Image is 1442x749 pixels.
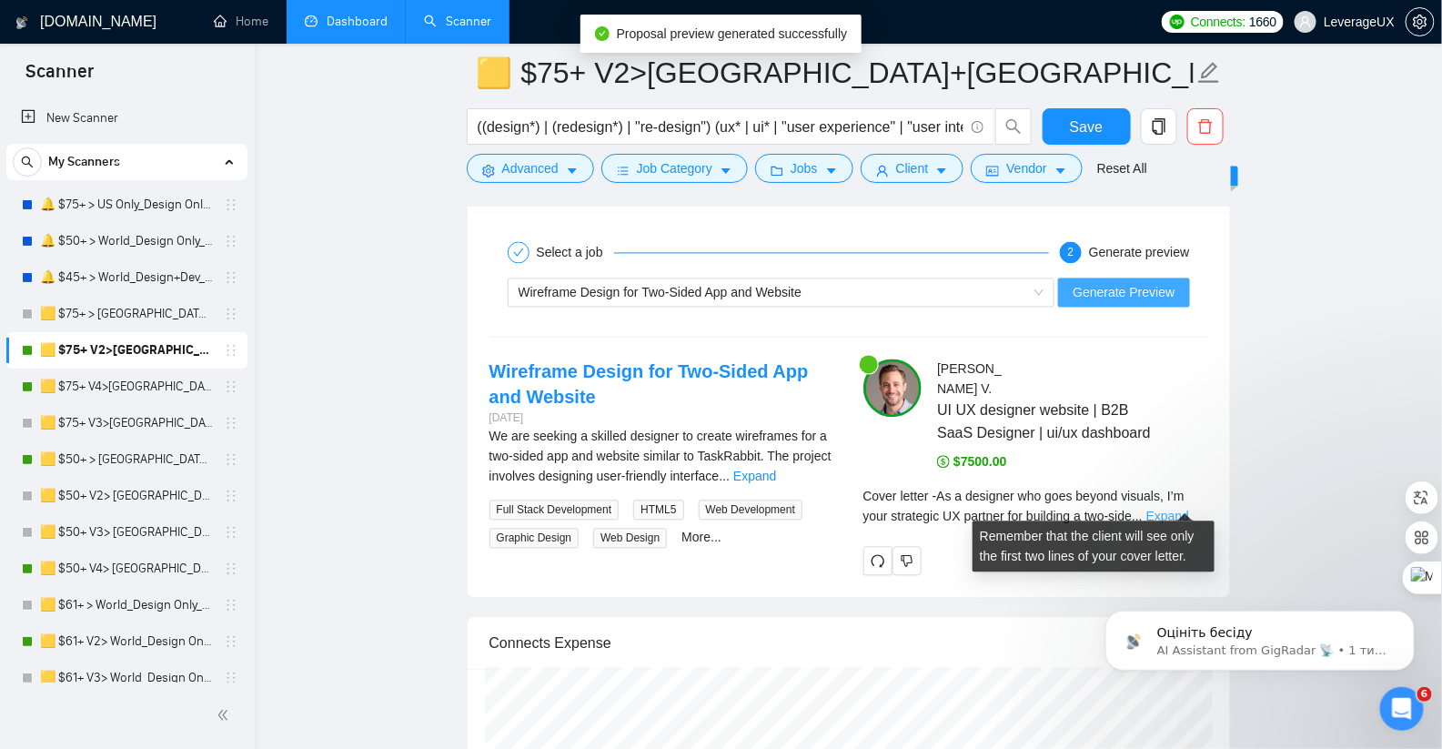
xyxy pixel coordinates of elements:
[863,547,892,576] button: redo
[40,478,213,514] a: 🟨 $50+ V2> [GEOGRAPHIC_DATA]+[GEOGRAPHIC_DATA] Only_Tony-UX/UI_General
[1132,510,1143,524] span: ...
[537,242,614,264] div: Select a job
[1073,283,1175,303] span: Generate Preview
[593,529,667,549] span: Web Design
[224,598,238,612] span: holder
[719,470,730,484] span: ...
[1249,12,1276,32] span: 1660
[6,100,247,137] li: New Scanner
[896,158,929,178] span: Client
[892,547,922,576] button: dislike
[733,470,776,484] a: Expand
[40,660,213,696] a: 🟨 $61+ V3> World_Design Only_Roman-UX/UI_General
[876,164,889,177] span: user
[224,343,238,358] span: holder
[601,154,748,183] button: barsJob Categorycaret-down
[986,164,999,177] span: idcard
[21,100,233,137] a: New Scanner
[699,501,803,521] span: Web Development
[1068,247,1074,259] span: 2
[48,144,120,180] span: My Scanners
[224,525,238,540] span: holder
[224,671,238,685] span: holder
[40,296,213,332] a: 🟨 $75+ > [GEOGRAPHIC_DATA]+[GEOGRAPHIC_DATA] Only_Tony-UX/UI_General
[1188,118,1223,135] span: delete
[489,501,620,521] span: Full Stack Development
[40,623,213,660] a: 🟨 $61+ V2> World_Design Only_Roman-UX/UI_General
[1141,108,1177,145] button: copy
[224,380,238,394] span: holder
[681,531,721,545] a: More...
[1417,687,1432,702] span: 6
[720,164,732,177] span: caret-down
[214,14,268,29] a: homeHome
[1406,7,1435,36] button: setting
[13,147,42,177] button: search
[863,359,922,418] img: c1ubs3Re8m653Oj37xRJv3B2W9w47HdBbQsc91qxwEeJplF8-F2OmN4eYf47k8ubBe
[1089,242,1190,264] div: Generate preview
[1146,510,1189,524] a: Expand
[40,551,213,587] a: 🟨 $50+ V4> [GEOGRAPHIC_DATA]+[GEOGRAPHIC_DATA] Only_Tony-UX/UI_General
[477,50,1194,96] input: Scanner name...
[224,197,238,212] span: holder
[863,487,1208,527] div: Remember that the client will see only the first two lines of your cover letter.
[482,164,495,177] span: setting
[40,187,213,223] a: 🔔 $75+ > US Only_Design Only_General
[1205,169,1230,184] span: New
[863,490,1185,524] span: Cover letter - As a designer who goes beyond visuals, I’m your strategic UX partner for building ...
[40,587,213,623] a: 🟨 $61+ > World_Design Only_Roman-UX/UI_General
[224,416,238,430] span: holder
[1380,687,1424,731] iframe: Intercom live chat
[40,332,213,369] a: 🟨 $75+ V2>[GEOGRAPHIC_DATA]+[GEOGRAPHIC_DATA] Only_Tony-UX/UI_General
[1142,118,1176,135] span: copy
[637,158,712,178] span: Job Category
[489,529,580,549] span: Graphic Design
[224,270,238,285] span: holder
[489,427,834,487] div: We are seeking a skilled designer to create wireframes for a two-sided app and website similar to...
[937,362,1002,397] span: [PERSON_NAME] V .
[1043,108,1131,145] button: Save
[1299,15,1312,28] span: user
[1070,116,1103,138] span: Save
[972,121,983,133] span: info-circle
[1187,108,1224,145] button: delete
[424,14,491,29] a: searchScanner
[1097,158,1147,178] a: Reset All
[996,118,1031,135] span: search
[1054,164,1067,177] span: caret-down
[937,455,1006,470] span: $7500.00
[825,164,838,177] span: caret-down
[217,706,235,724] span: double-left
[935,164,948,177] span: caret-down
[489,430,832,484] span: We are seeking a skilled designer to create wireframes for a two-sided app and website similar to...
[224,234,238,248] span: holder
[864,554,892,569] span: redo
[489,362,809,408] a: Wireframe Design for Two-Sided App and Website
[1006,158,1046,178] span: Vendor
[467,154,594,183] button: settingAdvancedcaret-down
[40,223,213,259] a: 🔔 $50+ > World_Design Only_General
[224,452,238,467] span: holder
[40,259,213,296] a: 🔔 $45+ > World_Design+Dev_General
[861,154,964,183] button: userClientcaret-down
[995,108,1032,145] button: search
[15,8,28,37] img: logo
[11,58,108,96] span: Scanner
[1058,278,1189,308] button: Generate Preview
[519,286,802,300] span: Wireframe Design for Two-Sided App and Website
[14,156,41,168] span: search
[1078,572,1442,700] iframe: Intercom notifications повідомлення
[224,489,238,503] span: holder
[973,521,1215,572] div: Remember that the client will see only the first two lines of your cover letter.
[305,14,388,29] a: dashboardDashboard
[1407,15,1434,29] span: setting
[566,164,579,177] span: caret-down
[633,501,683,521] span: HTML5
[937,400,1154,445] span: UI UX designer website | B2B SaaS Designer | ui/ux dashboard
[755,154,853,183] button: folderJobscaret-down
[1191,12,1245,32] span: Connects:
